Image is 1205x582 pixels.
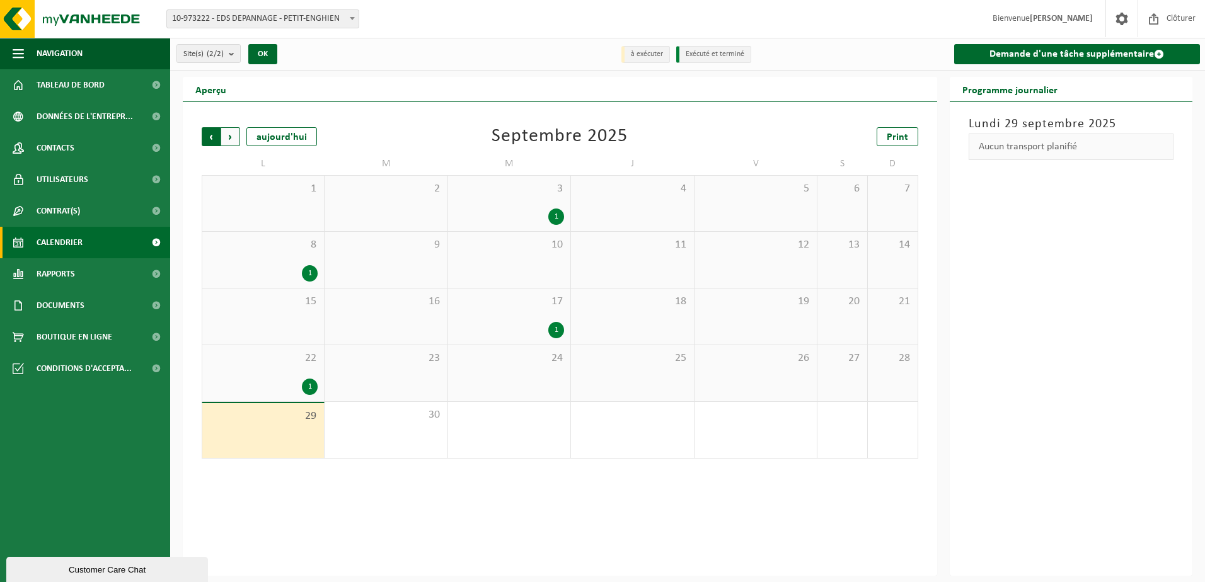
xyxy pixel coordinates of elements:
div: 1 [548,208,564,225]
span: 5 [701,182,810,196]
span: 27 [824,351,861,365]
span: 10 [454,238,564,252]
span: 20 [824,295,861,309]
span: 23 [331,351,441,365]
td: D [868,152,918,175]
span: Contacts [37,132,74,164]
span: Tableau de bord [37,69,105,101]
span: 30 [331,408,441,422]
a: Demande d'une tâche supplémentaire [954,44,1201,64]
span: 3 [454,182,564,196]
td: M [325,152,447,175]
button: Site(s)(2/2) [176,44,241,63]
span: 12 [701,238,810,252]
span: 15 [209,295,318,309]
span: 24 [454,351,564,365]
iframe: chat widget [6,554,210,582]
span: 2 [331,182,441,196]
span: Données de l'entrepr... [37,101,133,132]
span: 25 [577,351,687,365]
strong: [PERSON_NAME] [1030,14,1093,23]
button: OK [248,44,277,64]
span: 13 [824,238,861,252]
span: 16 [331,295,441,309]
span: 1 [209,182,318,196]
span: Boutique en ligne [37,321,112,353]
span: Suivant [221,127,240,146]
td: J [571,152,694,175]
span: Conditions d'accepta... [37,353,132,384]
span: Précédent [202,127,221,146]
span: Navigation [37,38,83,69]
span: 29 [209,409,318,423]
div: Aucun transport planifié [969,134,1174,160]
a: Print [877,127,918,146]
div: 1 [302,265,318,282]
h2: Aperçu [183,77,239,101]
span: 26 [701,351,810,365]
span: 6 [824,182,861,196]
span: Site(s) [183,45,224,64]
span: 21 [874,295,911,309]
span: 17 [454,295,564,309]
div: aujourd'hui [246,127,317,146]
span: 19 [701,295,810,309]
span: 10-973222 - EDS DEPANNAGE - PETIT-ENGHIEN [167,10,359,28]
span: 8 [209,238,318,252]
span: 9 [331,238,441,252]
span: 28 [874,351,911,365]
span: 22 [209,351,318,365]
span: Calendrier [37,227,83,258]
li: à exécuter [621,46,670,63]
h3: Lundi 29 septembre 2025 [969,115,1174,134]
span: 14 [874,238,911,252]
span: Contrat(s) [37,195,80,227]
td: L [202,152,325,175]
td: M [448,152,571,175]
li: Exécuté et terminé [676,46,751,63]
span: 11 [577,238,687,252]
div: 1 [302,379,318,395]
h2: Programme journalier [950,77,1070,101]
div: Septembre 2025 [492,127,628,146]
span: Rapports [37,258,75,290]
span: Utilisateurs [37,164,88,195]
span: Print [887,132,908,142]
div: 1 [548,322,564,338]
span: 4 [577,182,687,196]
td: V [695,152,817,175]
span: 18 [577,295,687,309]
td: S [817,152,868,175]
span: 10-973222 - EDS DEPANNAGE - PETIT-ENGHIEN [166,9,359,28]
span: Documents [37,290,84,321]
span: 7 [874,182,911,196]
count: (2/2) [207,50,224,58]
